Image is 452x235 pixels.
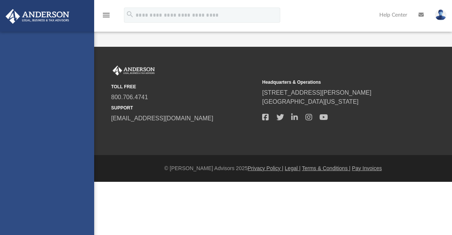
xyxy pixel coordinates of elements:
small: SUPPORT [111,104,257,111]
i: search [126,10,134,18]
small: TOLL FREE [111,83,257,90]
a: menu [102,14,111,20]
small: Headquarters & Operations [262,79,408,86]
div: © [PERSON_NAME] Advisors 2025 [94,164,452,172]
a: Legal | [285,165,301,171]
a: [STREET_ADDRESS][PERSON_NAME] [262,89,371,96]
img: User Pic [435,9,446,20]
img: Anderson Advisors Platinum Portal [111,66,156,75]
a: Terms & Conditions | [302,165,351,171]
a: [GEOGRAPHIC_DATA][US_STATE] [262,98,359,105]
a: 800.706.4741 [111,94,148,100]
img: Anderson Advisors Platinum Portal [3,9,72,24]
i: menu [102,11,111,20]
a: Pay Invoices [352,165,382,171]
a: [EMAIL_ADDRESS][DOMAIN_NAME] [111,115,213,121]
a: Privacy Policy | [248,165,284,171]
